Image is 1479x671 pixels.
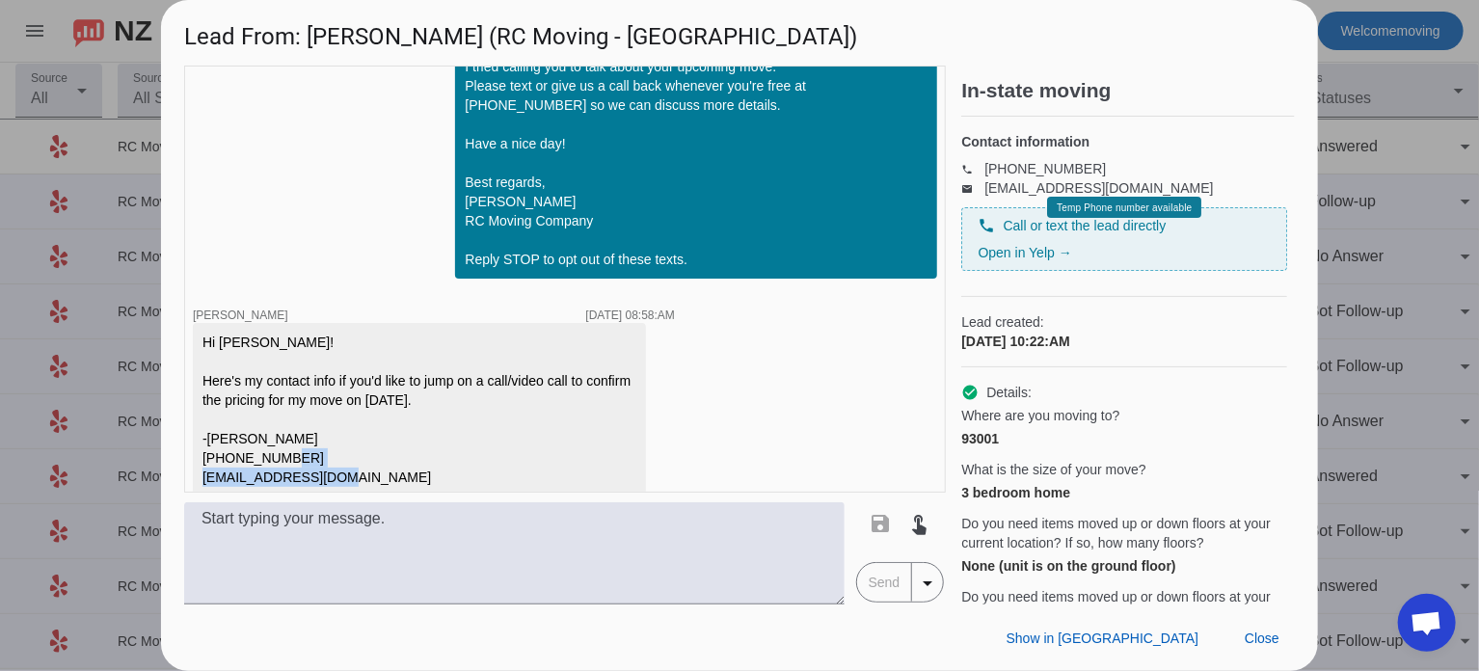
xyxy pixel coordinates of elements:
[961,514,1287,552] span: Do you need items moved up or down floors at your current location? If so, how many floors?
[984,180,1213,196] a: [EMAIL_ADDRESS][DOMAIN_NAME]
[961,332,1287,351] div: [DATE] 10:22:AM
[961,183,984,193] mat-icon: email
[202,333,636,487] div: Hi [PERSON_NAME]! Here's my contact info if you'd like to jump on a call/video call to confirm th...
[1003,216,1166,235] span: Call or text the lead directly
[961,164,984,174] mat-icon: phone
[961,556,1287,576] div: None (unit is on the ground floor)
[961,384,979,401] mat-icon: check_circle
[1398,594,1456,652] div: Open chat
[1245,631,1279,646] span: Close
[961,132,1287,151] h4: Contact information
[1229,621,1295,656] button: Close
[961,312,1287,332] span: Lead created:
[984,161,1106,176] a: [PHONE_NUMBER]
[1007,631,1198,646] span: Show in [GEOGRAPHIC_DATA]
[961,460,1145,479] span: What is the size of your move?
[986,383,1032,402] span: Details:
[961,483,1287,502] div: 3 bedroom home
[908,512,931,535] mat-icon: touch_app
[193,309,288,322] span: [PERSON_NAME]
[961,429,1287,448] div: 93001
[978,245,1071,260] a: Open in Yelp →
[586,309,675,321] div: [DATE] 08:58:AM
[916,572,939,595] mat-icon: arrow_drop_down
[961,81,1295,100] h2: In-state moving
[961,587,1287,626] span: Do you need items moved up or down floors at your destination? If so, how many floors?
[961,406,1119,425] span: Where are you moving to?
[1057,202,1192,213] span: Temp Phone number available
[991,621,1214,656] button: Show in [GEOGRAPHIC_DATA]
[978,217,995,234] mat-icon: phone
